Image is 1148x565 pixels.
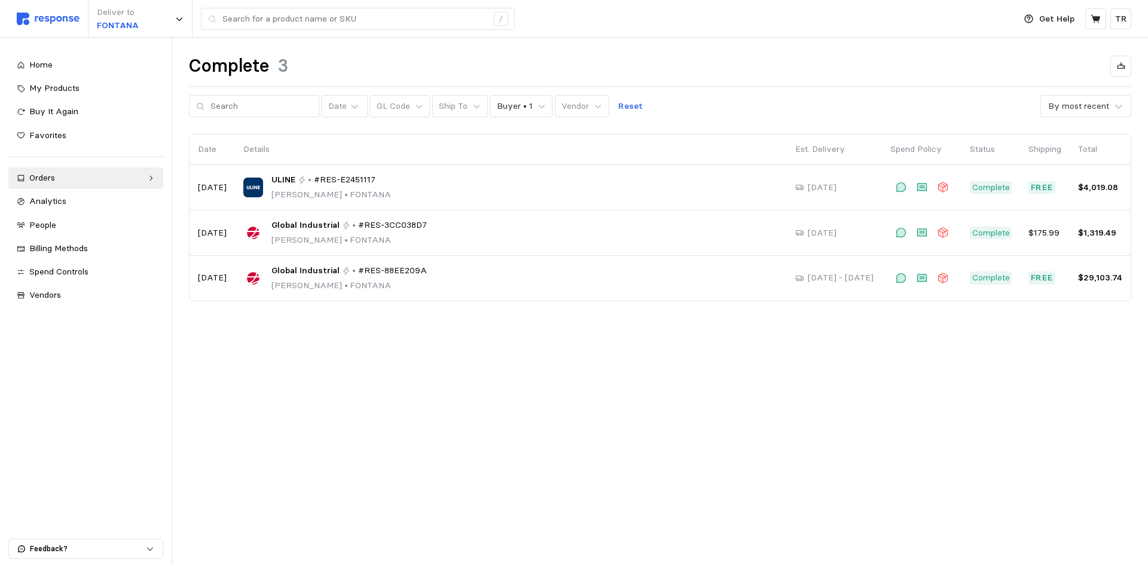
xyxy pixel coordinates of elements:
[198,271,227,285] p: [DATE]
[243,223,263,243] img: Global Industrial
[8,191,163,212] a: Analytics
[29,172,142,185] div: Orders
[8,238,163,259] a: Billing Methods
[8,125,163,146] a: Favorites
[972,271,1010,285] p: Complete
[8,78,163,99] a: My Products
[198,143,227,156] p: Date
[1078,143,1122,156] p: Total
[30,543,146,554] p: Feedback?
[29,83,80,93] span: My Products
[308,173,312,187] p: •
[494,12,508,26] div: /
[1110,8,1131,29] button: TR
[497,100,533,113] p: Buyer • 1
[795,143,874,156] p: Est. Delivery
[1031,181,1054,194] p: Free
[29,289,61,300] span: Vendors
[352,264,356,277] p: •
[972,227,1010,240] p: Complete
[8,261,163,283] a: Spend Controls
[222,8,487,30] input: Search for a product name or SKU
[8,167,163,189] a: Orders
[342,234,350,245] span: •
[358,219,427,232] span: #RES-3CC038D7
[1078,227,1122,240] p: $1,319.49
[97,19,139,32] p: FONTANA
[358,264,427,277] span: #RES-88EE209A
[1028,143,1061,156] p: Shipping
[314,173,375,187] span: #RES-E2451117
[1078,181,1122,194] p: $4,019.08
[198,227,227,240] p: [DATE]
[1028,227,1061,240] p: $175.99
[8,215,163,236] a: People
[1048,100,1109,112] div: By most recent
[29,106,78,117] span: Buy It Again
[29,59,53,70] span: Home
[271,234,427,247] p: [PERSON_NAME] FONTANA
[618,100,643,113] p: Reset
[9,539,163,558] button: Feedback?
[432,95,488,118] button: Ship To
[1115,13,1127,26] p: TR
[972,181,1010,194] p: Complete
[189,54,269,78] h1: Complete
[243,268,263,288] img: Global Industrial
[808,227,836,240] p: [DATE]
[198,181,227,194] p: [DATE]
[555,95,609,118] button: Vendor
[29,266,88,277] span: Spend Controls
[1078,271,1122,285] p: $29,103.74
[342,280,350,291] span: •
[1039,13,1074,26] p: Get Help
[439,100,468,113] p: Ship To
[352,219,356,232] p: •
[370,95,430,118] button: GL Code
[490,95,552,118] button: Buyer • 1
[1031,271,1054,285] p: Free
[808,271,874,285] p: [DATE] - [DATE]
[342,189,350,200] span: •
[8,285,163,306] a: Vendors
[243,178,263,197] img: ULINE
[243,143,778,156] p: Details
[29,243,88,254] span: Billing Methods
[271,279,427,292] p: [PERSON_NAME] FONTANA
[29,219,56,230] span: People
[271,219,340,232] span: Global Industrial
[611,95,649,118] button: Reset
[29,130,66,141] span: Favorites
[8,54,163,76] a: Home
[970,143,1012,156] p: Status
[97,6,139,19] p: Deliver to
[328,100,347,112] div: Date
[277,54,288,78] h1: 3
[808,181,836,194] p: [DATE]
[271,264,340,277] span: Global Industrial
[271,173,295,187] span: ULINE
[561,100,589,113] p: Vendor
[17,13,80,25] img: svg%3e
[377,100,410,113] p: GL Code
[890,143,953,156] p: Spend Policy
[8,101,163,123] a: Buy It Again
[1017,8,1082,30] button: Get Help
[271,188,391,201] p: [PERSON_NAME] FONTANA
[210,96,312,117] input: Search
[29,196,66,206] span: Analytics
